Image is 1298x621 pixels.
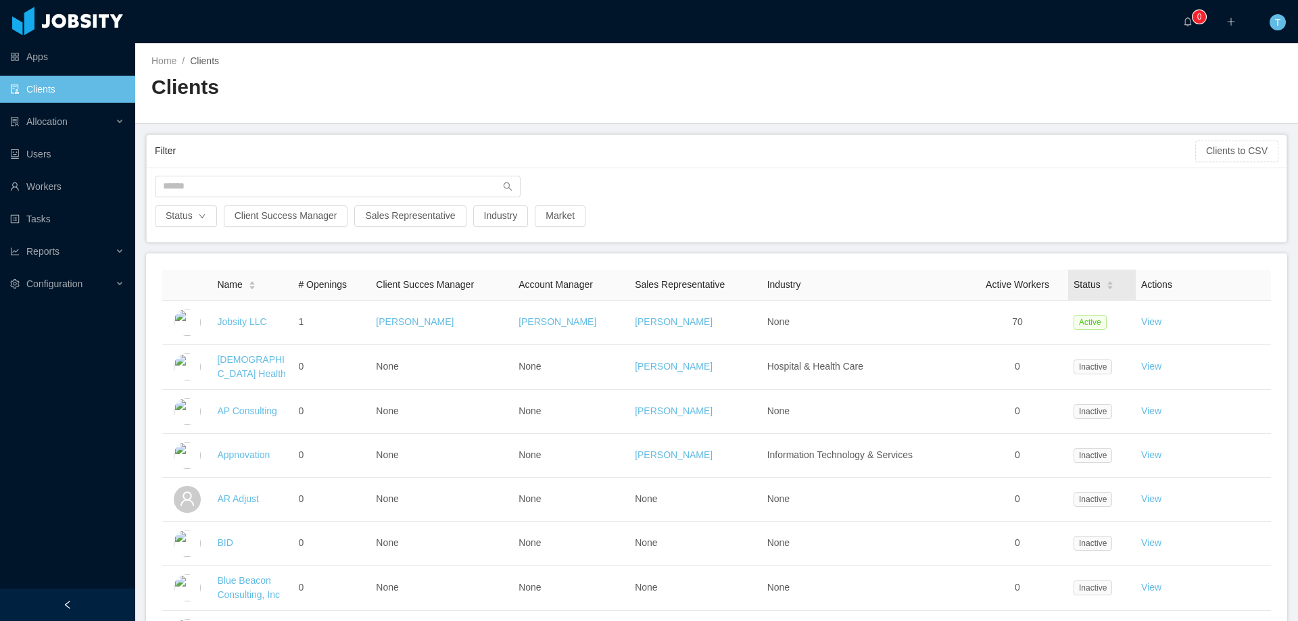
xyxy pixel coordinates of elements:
[1074,492,1112,507] span: Inactive
[767,537,790,548] span: None
[967,478,1068,522] td: 0
[224,205,348,227] button: Client Success Manager
[174,530,201,557] img: 6a98c4f0-fa44-11e7-92f0-8dd2fe54cc72_5a5e2f7bcfdbd-400w.png
[248,279,256,283] i: icon: caret-up
[473,205,529,227] button: Industry
[635,582,657,593] span: None
[767,405,790,416] span: None
[179,491,195,507] i: icon: user
[376,537,398,548] span: None
[767,279,801,290] span: Industry
[248,284,256,289] i: icon: caret-down
[376,582,398,593] span: None
[1074,278,1101,292] span: Status
[1106,279,1113,283] i: icon: caret-up
[1074,315,1107,330] span: Active
[10,117,20,126] i: icon: solution
[1183,17,1193,26] i: icon: bell
[635,316,713,327] a: [PERSON_NAME]
[519,537,541,548] span: None
[519,316,596,327] a: [PERSON_NAME]
[1141,449,1161,460] a: View
[986,279,1049,290] span: Active Workers
[1226,17,1236,26] i: icon: plus
[217,449,270,460] a: Appnovation
[26,246,59,257] span: Reports
[174,442,201,469] img: 6a96eda0-fa44-11e7-9f69-c143066b1c39_5a5d5161a4f93-400w.png
[967,566,1068,611] td: 0
[217,278,242,292] span: Name
[376,449,398,460] span: None
[354,205,466,227] button: Sales Representative
[190,55,219,66] span: Clients
[10,173,124,200] a: icon: userWorkers
[217,493,258,504] a: AR Adjust
[174,309,201,336] img: dc41d540-fa30-11e7-b498-73b80f01daf1_657caab8ac997-400w.png
[248,279,256,289] div: Sort
[293,478,370,522] td: 0
[1074,448,1112,463] span: Inactive
[151,74,717,101] h2: Clients
[1141,537,1161,548] a: View
[376,279,474,290] span: Client Succes Manager
[519,582,541,593] span: None
[519,493,541,504] span: None
[635,405,713,416] a: [PERSON_NAME]
[1074,404,1112,419] span: Inactive
[1141,405,1161,416] a: View
[376,405,398,416] span: None
[298,316,304,327] span: 1
[217,537,233,548] a: BID
[26,278,82,289] span: Configuration
[293,390,370,434] td: 0
[298,279,347,290] span: # Openings
[1141,361,1161,372] a: View
[155,205,217,227] button: Statusicon: down
[1106,279,1114,289] div: Sort
[967,522,1068,566] td: 0
[503,182,512,191] i: icon: search
[535,205,585,227] button: Market
[635,279,725,290] span: Sales Representative
[174,398,201,425] img: 6a95fc60-fa44-11e7-a61b-55864beb7c96_5a5d513336692-400w.png
[1106,284,1113,289] i: icon: caret-down
[182,55,185,66] span: /
[635,449,713,460] a: [PERSON_NAME]
[1074,359,1112,374] span: Inactive
[1141,493,1161,504] a: View
[10,43,124,70] a: icon: appstoreApps
[967,434,1068,478] td: 0
[155,139,1195,164] div: Filter
[519,449,541,460] span: None
[767,316,790,327] span: None
[26,116,68,127] span: Allocation
[967,390,1068,434] td: 0
[293,566,370,611] td: 0
[1141,316,1161,327] a: View
[767,361,863,372] span: Hospital & Health Care
[519,279,593,290] span: Account Manager
[767,582,790,593] span: None
[967,301,1068,345] td: 70
[217,405,277,416] a: AP Consulting
[217,575,280,600] a: Blue Beacon Consulting, Inc
[174,574,201,601] img: 6a99a840-fa44-11e7-acf7-a12beca8be8a_5a5d51fe797d3-400w.png
[376,493,398,504] span: None
[293,522,370,566] td: 0
[635,493,657,504] span: None
[376,361,398,372] span: None
[1141,279,1172,290] span: Actions
[217,354,285,379] a: [DEMOGRAPHIC_DATA] Health
[635,361,713,372] a: [PERSON_NAME]
[519,405,541,416] span: None
[1141,582,1161,593] a: View
[1193,10,1206,24] sup: 0
[10,141,124,168] a: icon: robotUsers
[519,361,541,372] span: None
[767,493,790,504] span: None
[10,205,124,232] a: icon: profileTasks
[217,316,266,327] a: Jobsity LLC
[376,316,454,327] a: [PERSON_NAME]
[10,76,124,103] a: icon: auditClients
[967,345,1068,390] td: 0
